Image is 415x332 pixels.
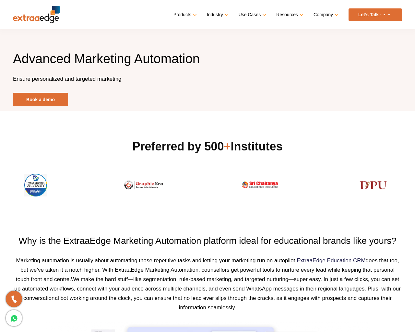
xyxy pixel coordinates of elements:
[16,257,399,282] span: Marketing automation is usually about automating those repetitive tasks and letting your marketin...
[276,10,302,19] a: Resources
[14,276,401,311] span: We make the hard stuff—like segmentation, rule-based marketing, and targeted nurturing—super easy...
[314,10,337,19] a: Company
[13,76,122,82] span: Ensure personalized and targeted marketing
[297,257,366,264] a: ExtraaEdge Education CRM
[13,93,68,106] a: Book a demo
[224,140,231,153] span: +
[13,50,203,74] h1: Advanced Marketing Automation
[349,8,402,21] a: Let’s Talk
[13,139,402,154] h2: Preferred by 500 Institutes
[13,235,402,246] h3: Why is the ExtraaEdge Marketing Automation platform ideal for educational brands like yours?
[207,10,227,19] a: Industry
[173,10,196,19] a: Products
[239,10,265,19] a: Use Cases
